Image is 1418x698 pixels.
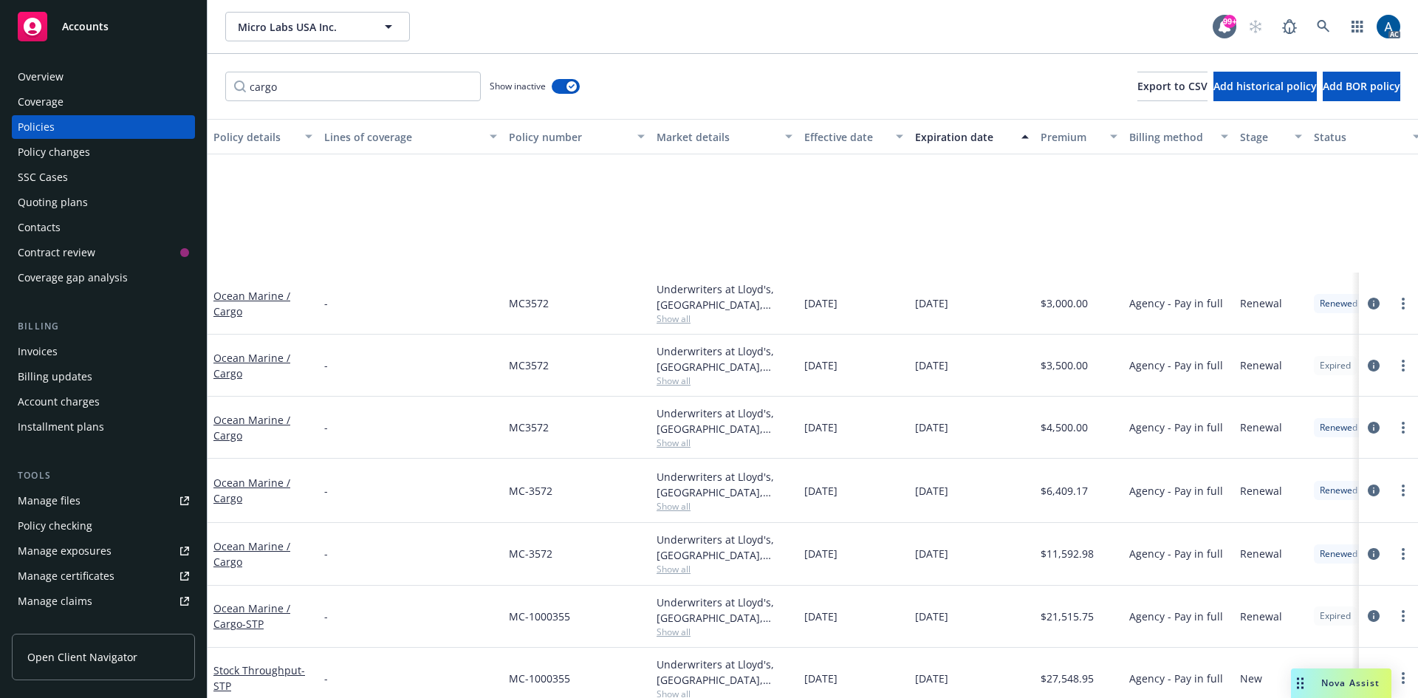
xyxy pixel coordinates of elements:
span: Agency - Pay in full [1129,483,1223,499]
span: - [324,483,328,499]
span: - [324,295,328,311]
div: Manage claims [18,589,92,613]
div: Installment plans [18,415,104,439]
a: Contract review [12,241,195,264]
button: Lines of coverage [318,119,503,154]
span: [DATE] [915,671,948,686]
span: MC3572 [509,420,549,435]
a: more [1394,419,1412,437]
span: Show all [657,563,792,575]
span: [DATE] [915,609,948,624]
span: [DATE] [804,295,838,311]
a: Coverage gap analysis [12,266,195,290]
a: Installment plans [12,415,195,439]
span: Renewal [1240,295,1282,311]
a: Contacts [12,216,195,239]
a: circleInformation [1365,607,1383,625]
span: MC3572 [509,357,549,373]
span: Renewal [1240,420,1282,435]
span: $11,592.98 [1041,546,1094,561]
span: Show all [657,626,792,638]
a: Ocean Marine / Cargo [213,539,290,569]
span: Add historical policy [1213,79,1317,93]
div: Invoices [18,340,58,363]
div: Overview [18,65,64,89]
div: Policy details [213,129,296,145]
span: [DATE] [915,295,948,311]
div: Manage certificates [18,564,114,588]
span: Add BOR policy [1323,79,1400,93]
a: Stock Throughput [213,663,305,693]
div: Policy changes [18,140,90,164]
span: Show all [657,312,792,325]
div: Contract review [18,241,95,264]
span: Renewal [1240,357,1282,373]
span: Renewed [1320,297,1357,310]
div: Billing [12,319,195,334]
span: Expired [1320,609,1351,623]
a: Switch app [1343,12,1372,41]
button: Nova Assist [1291,668,1391,698]
span: - [324,609,328,624]
div: Effective date [804,129,887,145]
span: New [1240,671,1262,686]
div: Manage BORs [18,615,87,638]
a: more [1394,482,1412,499]
span: MC-3572 [509,483,552,499]
a: Start snowing [1241,12,1270,41]
a: circleInformation [1365,482,1383,499]
a: Account charges [12,390,195,414]
a: Ocean Marine / Cargo [213,413,290,442]
div: Contacts [18,216,61,239]
span: Expired [1320,359,1351,372]
img: photo [1377,15,1400,38]
span: [DATE] [804,357,838,373]
span: Show all [657,500,792,513]
button: Stage [1234,119,1308,154]
span: Agency - Pay in full [1129,671,1223,686]
a: Policy checking [12,514,195,538]
span: $3,500.00 [1041,357,1088,373]
div: Expiration date [915,129,1013,145]
span: $21,515.75 [1041,609,1094,624]
div: 99+ [1223,15,1236,28]
a: Ocean Marine / Cargo [213,601,290,631]
a: Ocean Marine / Cargo [213,289,290,318]
button: Expiration date [909,119,1035,154]
div: Tools [12,468,195,483]
a: Quoting plans [12,191,195,214]
button: Billing method [1123,119,1234,154]
span: Agency - Pay in full [1129,609,1223,624]
a: Search [1309,12,1338,41]
span: [DATE] [804,546,838,561]
span: [DATE] [804,483,838,499]
a: Manage certificates [12,564,195,588]
span: MC-3572 [509,546,552,561]
a: more [1394,357,1412,374]
div: Policy checking [18,514,92,538]
span: $3,000.00 [1041,295,1088,311]
span: [DATE] [804,609,838,624]
button: Add BOR policy [1323,72,1400,101]
a: Billing updates [12,365,195,389]
a: circleInformation [1365,357,1383,374]
span: [DATE] [915,546,948,561]
a: Report a Bug [1275,12,1304,41]
span: Show all [657,374,792,387]
span: $6,409.17 [1041,483,1088,499]
a: SSC Cases [12,165,195,189]
a: Manage BORs [12,615,195,638]
a: circleInformation [1365,295,1383,312]
div: Market details [657,129,776,145]
span: [DATE] [915,357,948,373]
a: circleInformation [1365,419,1383,437]
div: Quoting plans [18,191,88,214]
span: - [324,357,328,373]
span: - STP [213,663,305,693]
span: $27,548.95 [1041,671,1094,686]
a: more [1394,607,1412,625]
div: Lines of coverage [324,129,481,145]
span: Renewal [1240,483,1282,499]
a: Invoices [12,340,195,363]
a: Manage exposures [12,539,195,563]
